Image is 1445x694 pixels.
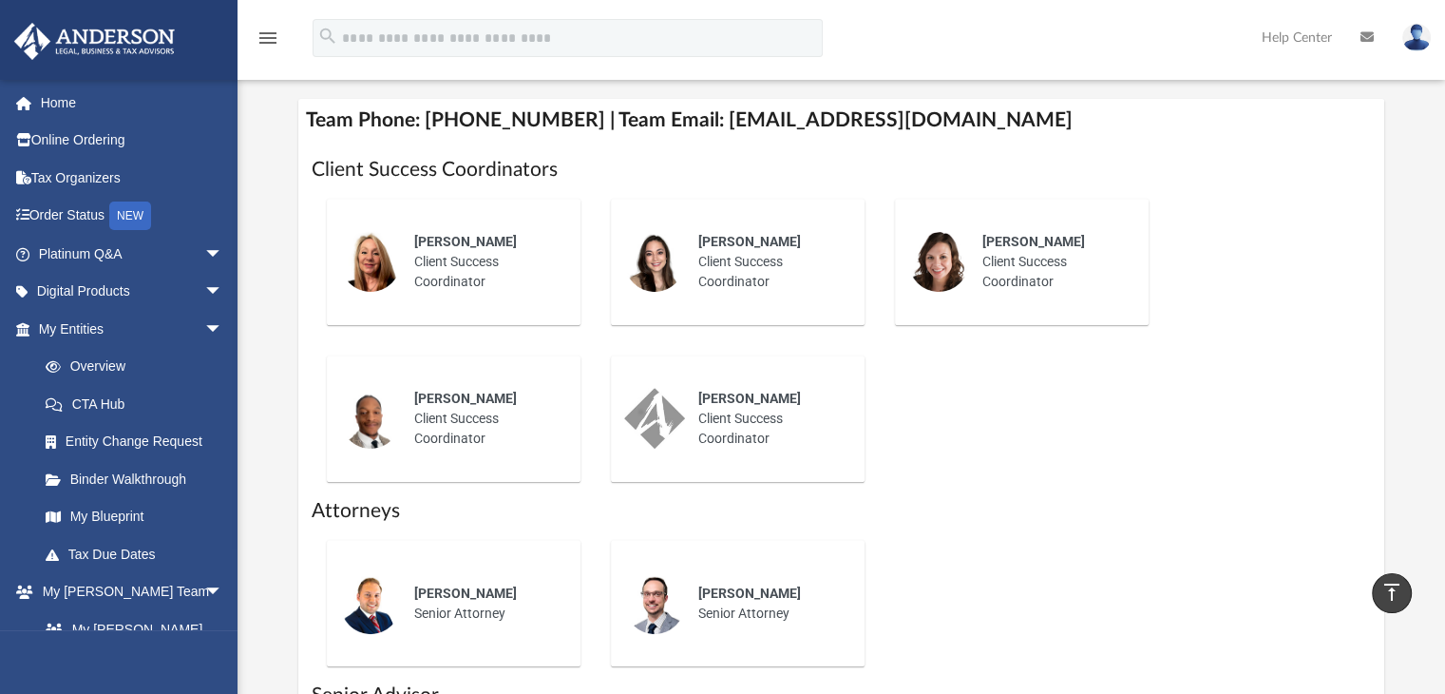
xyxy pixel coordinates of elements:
h1: Client Success Coordinators [312,156,1372,183]
a: CTA Hub [27,385,252,423]
a: Platinum Q&Aarrow_drop_down [13,235,252,273]
a: Home [13,84,252,122]
img: thumbnail [624,231,685,292]
img: User Pic [1402,24,1431,51]
span: [PERSON_NAME] [698,234,801,249]
span: [PERSON_NAME] [698,391,801,406]
a: My [PERSON_NAME] Teamarrow_drop_down [13,573,242,611]
span: arrow_drop_down [204,310,242,349]
a: Digital Productsarrow_drop_down [13,273,252,311]
span: [PERSON_NAME] [414,586,517,601]
a: Online Ordering [13,122,252,160]
img: thumbnail [624,388,685,449]
i: search [317,26,338,47]
div: Client Success Coordinator [401,376,567,462]
a: menu [257,36,279,49]
div: NEW [109,202,151,230]
img: Anderson Advisors Platinum Portal [9,23,181,60]
div: Senior Attorney [401,570,567,637]
span: [PERSON_NAME] [414,234,517,249]
a: My [PERSON_NAME] Team [27,610,233,671]
span: [PERSON_NAME] [414,391,517,406]
span: arrow_drop_down [204,273,242,312]
img: thumbnail [908,231,969,292]
a: Tax Due Dates [27,535,252,573]
a: Entity Change Request [27,423,252,461]
i: menu [257,27,279,49]
i: vertical_align_top [1380,581,1403,604]
a: vertical_align_top [1372,573,1412,613]
img: thumbnail [340,231,401,292]
a: Tax Organizers [13,159,252,197]
img: thumbnail [624,573,685,634]
div: Senior Attorney [685,570,851,637]
a: My Blueprint [27,498,242,536]
div: Client Success Coordinator [685,219,851,305]
div: Client Success Coordinator [969,219,1135,305]
span: arrow_drop_down [204,573,242,612]
a: My Entitiesarrow_drop_down [13,310,252,348]
a: Order StatusNEW [13,197,252,236]
span: arrow_drop_down [204,235,242,274]
h4: Team Phone: [PHONE_NUMBER] | Team Email: [EMAIL_ADDRESS][DOMAIN_NAME] [298,99,1385,142]
div: Client Success Coordinator [685,376,851,462]
a: Overview [27,348,252,386]
div: Client Success Coordinator [401,219,567,305]
span: [PERSON_NAME] [982,234,1085,249]
h1: Attorneys [312,497,1372,525]
span: [PERSON_NAME] [698,586,801,601]
a: Binder Walkthrough [27,460,252,498]
img: thumbnail [340,388,401,449]
img: thumbnail [340,573,401,634]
